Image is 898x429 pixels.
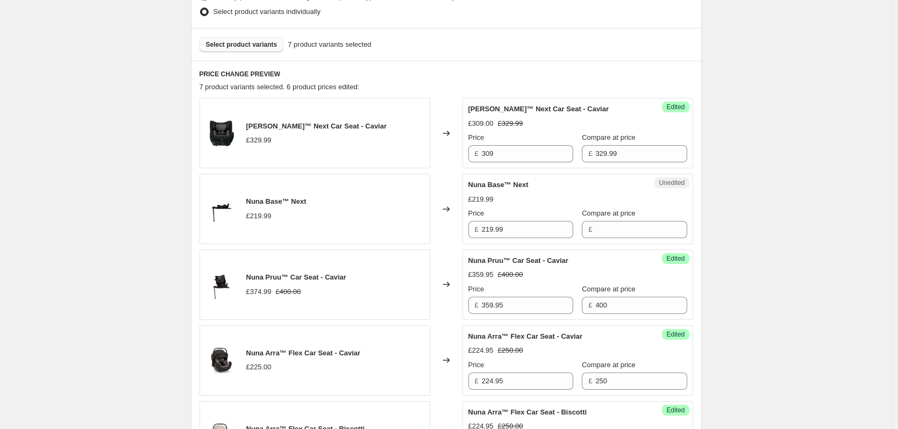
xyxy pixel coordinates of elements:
[246,287,272,297] div: £374.99
[468,118,494,129] div: £309.00
[468,332,583,340] span: Nuna Arra™ Flex Car Seat - Caviar
[205,268,238,301] img: NunaPruuCarSeat-Caviar1_80x.jpg
[582,209,636,217] span: Compare at price
[498,345,523,356] strike: £250.00
[588,225,592,233] span: £
[468,256,568,264] span: Nuna Pruu™ Car Seat - Caviar
[475,149,479,158] span: £
[588,377,592,385] span: £
[213,8,320,16] span: Select product variants individually
[246,349,361,357] span: Nuna Arra™ Flex Car Seat - Caviar
[246,135,272,146] div: £329.99
[468,209,484,217] span: Price
[666,254,685,263] span: Edited
[199,70,693,78] h6: PRICE CHANGE PREVIEW
[582,285,636,293] span: Compare at price
[468,105,609,113] span: [PERSON_NAME]™ Next Car Seat - Caviar
[498,118,523,129] strike: £329.99
[246,211,272,221] div: £219.99
[588,301,592,309] span: £
[582,133,636,141] span: Compare at price
[246,273,346,281] span: Nuna Pruu™ Car Seat - Caviar
[475,301,479,309] span: £
[666,406,685,414] span: Edited
[206,40,277,49] span: Select product variants
[659,178,685,187] span: Unedited
[588,149,592,158] span: £
[582,361,636,369] span: Compare at price
[468,269,494,280] div: £359.95
[199,37,284,52] button: Select product variants
[666,103,685,111] span: Edited
[288,39,371,50] span: 7 product variants selected
[246,362,272,373] div: £225.00
[468,181,529,189] span: Nuna Base™ Next
[199,83,360,91] span: 7 product variants selected. 6 product prices edited:
[468,194,494,205] div: £219.99
[468,345,494,356] div: £224.95
[468,133,484,141] span: Price
[468,285,484,293] span: Price
[666,330,685,339] span: Edited
[246,122,387,130] span: [PERSON_NAME]™ Next Car Seat - Caviar
[205,193,238,225] img: NunaBaseNext1_80x.jpg
[475,377,479,385] span: £
[276,287,301,297] strike: £400.00
[468,408,587,416] span: Nuna Arra™ Flex Car Seat - Biscotti
[468,361,484,369] span: Price
[205,344,238,376] img: NunaArraFlexCarSeat-Caviar1_80x.jpg
[246,197,307,205] span: Nuna Base™ Next
[475,225,479,233] span: £
[205,117,238,149] img: NunaTodlNextCarSeat-Caviar2_80x.jpg
[498,269,523,280] strike: £400.00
